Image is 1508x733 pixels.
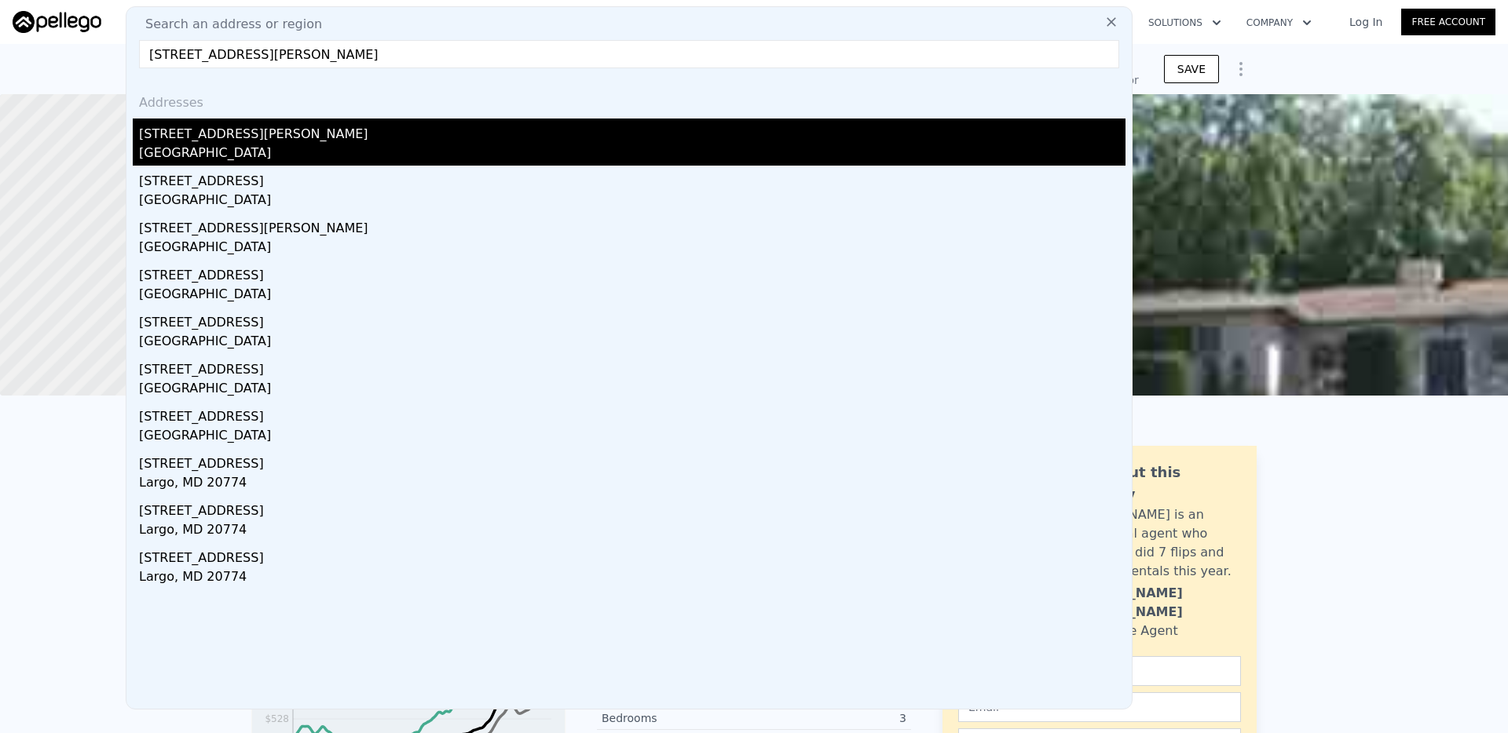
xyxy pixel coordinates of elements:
[139,379,1126,401] div: [GEOGRAPHIC_DATA]
[139,332,1126,354] div: [GEOGRAPHIC_DATA]
[139,520,1126,542] div: Largo, MD 20774
[133,15,322,34] span: Search an address or region
[139,401,1126,426] div: [STREET_ADDRESS]
[139,426,1126,448] div: [GEOGRAPHIC_DATA]
[139,448,1126,473] div: [STREET_ADDRESS]
[1330,14,1401,30] a: Log In
[139,473,1126,495] div: Largo, MD 20774
[139,495,1126,520] div: [STREET_ADDRESS]
[139,166,1126,191] div: [STREET_ADDRESS]
[139,260,1126,285] div: [STREET_ADDRESS]
[139,354,1126,379] div: [STREET_ADDRESS]
[139,144,1126,166] div: [GEOGRAPHIC_DATA]
[602,710,754,726] div: Bedrooms
[1066,505,1241,581] div: [PERSON_NAME] is an active local agent who personally did 7 flips and bought 3 rentals this year.
[13,11,101,33] img: Pellego
[1136,9,1234,37] button: Solutions
[1401,9,1495,35] a: Free Account
[1234,9,1324,37] button: Company
[139,191,1126,213] div: [GEOGRAPHIC_DATA]
[1010,72,1139,88] div: Off Market, last sold for
[139,567,1126,589] div: Largo, MD 20774
[139,307,1126,332] div: [STREET_ADDRESS]
[139,40,1119,68] input: Enter an address, city, region, neighborhood or zip code
[265,713,289,724] tspan: $528
[139,542,1126,567] div: [STREET_ADDRESS]
[1066,461,1241,505] div: Ask about this property
[139,119,1126,144] div: [STREET_ADDRESS][PERSON_NAME]
[1164,55,1219,83] button: SAVE
[1225,53,1257,85] button: Show Options
[1066,584,1241,622] div: [PERSON_NAME] [PERSON_NAME]
[754,710,906,726] div: 3
[133,81,1126,119] div: Addresses
[139,213,1126,238] div: [STREET_ADDRESS][PERSON_NAME]
[139,285,1126,307] div: [GEOGRAPHIC_DATA]
[139,238,1126,260] div: [GEOGRAPHIC_DATA]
